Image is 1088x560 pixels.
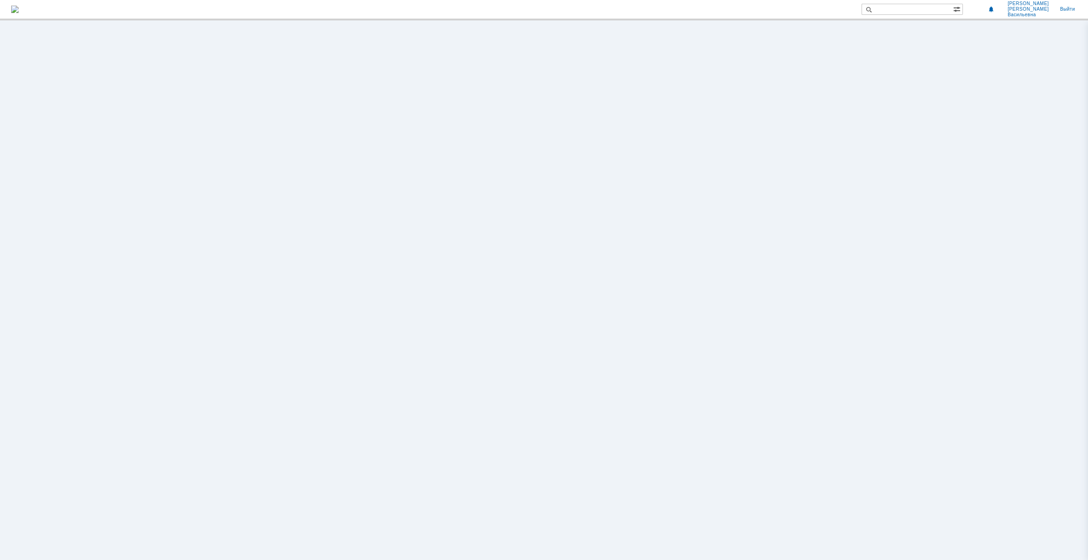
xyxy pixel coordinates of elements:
img: logo [11,6,19,13]
span: Васильевна [1008,12,1049,18]
span: [PERSON_NAME] [1008,7,1049,12]
a: Перейти на домашнюю страницу [11,6,19,13]
span: Расширенный поиск [953,4,962,13]
span: [PERSON_NAME] [1008,1,1049,7]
